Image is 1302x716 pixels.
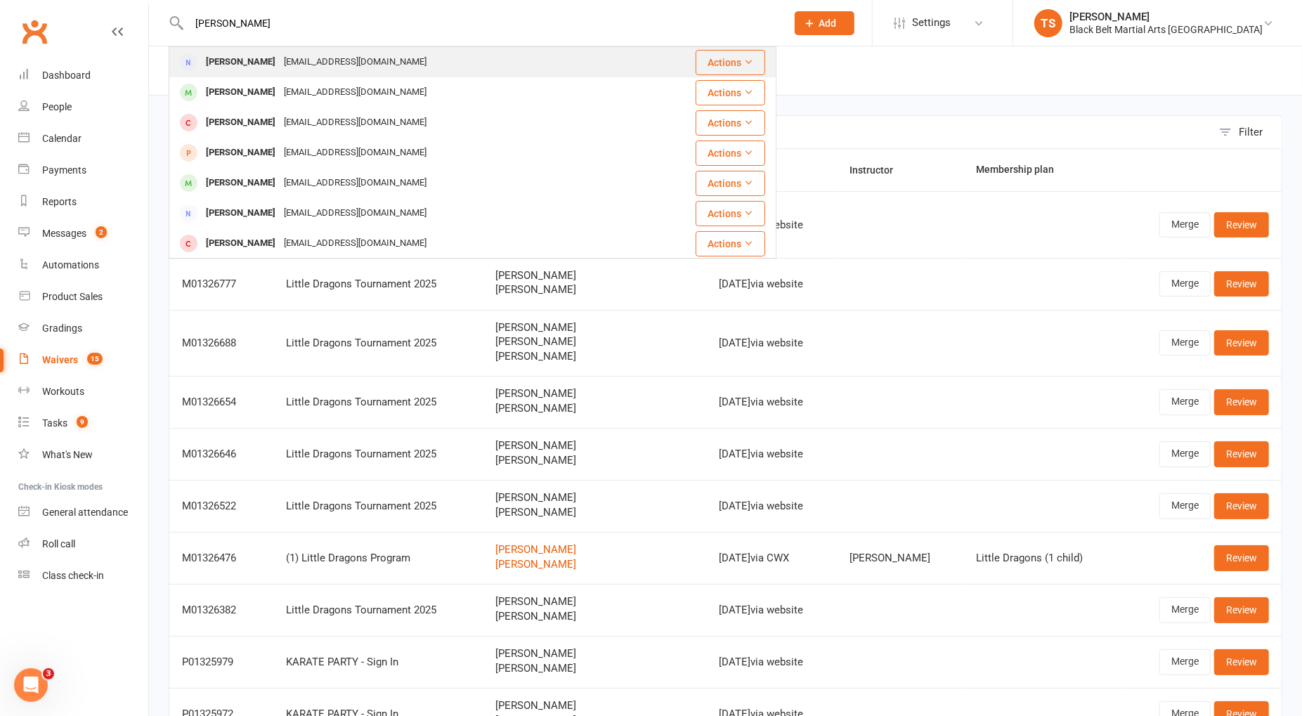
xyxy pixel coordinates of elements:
a: Payments [18,155,148,186]
a: Review [1214,649,1269,675]
a: Review [1214,389,1269,415]
div: Calendar [42,133,82,144]
a: Merge [1159,212,1211,237]
span: Settings [912,7,951,39]
div: Little Dragons Tournament 2025 [286,500,470,512]
div: Little Dragons Tournament 2025 [286,448,470,460]
span: [PERSON_NAME] [495,596,694,608]
div: Little Dragons Tournament 2025 [286,396,470,408]
span: [PERSON_NAME] [495,455,694,467]
div: M01326688 [182,337,261,349]
a: Gradings [18,313,148,344]
span: [PERSON_NAME] [495,336,694,348]
a: Review [1214,330,1269,356]
div: TS [1034,9,1062,37]
div: [DATE] via website [719,448,824,460]
div: [EMAIL_ADDRESS][DOMAIN_NAME] [280,173,431,193]
div: General attendance [42,507,128,518]
div: Little Dragons (1 child) [976,552,1108,564]
a: What's New [18,439,148,471]
div: Dashboard [42,70,91,81]
div: M01326654 [182,396,261,408]
div: People [42,101,72,112]
div: [EMAIL_ADDRESS][DOMAIN_NAME] [280,82,431,103]
span: [PERSON_NAME] [495,270,694,282]
a: Review [1214,441,1269,467]
span: [PERSON_NAME] [495,648,694,660]
span: [PERSON_NAME] [495,492,694,504]
span: [PERSON_NAME] [495,700,694,712]
a: Reports [18,186,148,218]
a: Waivers 15 [18,344,148,376]
a: Merge [1159,271,1211,297]
div: P01325979 [182,656,261,668]
button: Actions [696,80,765,105]
div: Reports [42,196,77,207]
div: [DATE] via website [719,604,824,616]
div: Messages [42,228,86,239]
a: Tasks 9 [18,408,148,439]
span: [PERSON_NAME] [495,284,694,296]
div: [DATE] via website [719,656,824,668]
div: Black Belt Martial Arts [GEOGRAPHIC_DATA] [1069,23,1263,36]
iframe: Intercom live chat [14,668,48,702]
button: Actions [696,231,765,256]
a: Review [1214,271,1269,297]
a: Merge [1159,493,1211,519]
span: [PERSON_NAME] [495,388,694,400]
a: General attendance kiosk mode [18,497,148,528]
button: Actions [696,50,765,75]
a: Merge [1159,649,1211,675]
div: What's New [42,449,93,460]
a: Review [1214,212,1269,237]
a: [PERSON_NAME] [495,559,694,571]
a: Merge [1159,441,1211,467]
div: Little Dragons Tournament 2025 [286,278,470,290]
div: KARATE PARTY - Sign In [286,656,470,668]
span: 3 [43,668,54,679]
span: Instructor [849,164,909,176]
div: Filter [1239,124,1263,141]
span: [PERSON_NAME] [495,440,694,452]
a: Workouts [18,376,148,408]
button: Add [795,11,854,35]
div: Workouts [42,386,84,397]
div: [EMAIL_ADDRESS][DOMAIN_NAME] [280,112,431,133]
div: Automations [42,259,99,271]
div: M01326476 [182,552,261,564]
a: Merge [1159,330,1211,356]
span: 9 [77,416,88,428]
a: Review [1214,545,1269,571]
div: [PERSON_NAME] [202,82,280,103]
th: Membership plan [963,149,1121,191]
div: [DATE] via website [719,396,824,408]
div: [EMAIL_ADDRESS][DOMAIN_NAME] [280,203,431,223]
div: M01326382 [182,604,261,616]
div: Little Dragons Tournament 2025 [286,604,470,616]
div: [PERSON_NAME] [202,52,280,72]
div: [PERSON_NAME] [202,233,280,254]
a: People [18,91,148,123]
a: [PERSON_NAME] [495,544,694,556]
a: Merge [1159,389,1211,415]
span: 2 [96,226,107,238]
div: [PERSON_NAME] [849,552,951,564]
div: [DATE] via website [719,278,824,290]
button: Actions [696,141,765,166]
a: Messages 2 [18,218,148,249]
div: (1) Little Dragons Program [286,552,470,564]
div: [EMAIL_ADDRESS][DOMAIN_NAME] [280,143,431,163]
a: Clubworx [17,14,52,49]
div: [DATE] via website [719,500,824,512]
div: [PERSON_NAME] [202,143,280,163]
a: Roll call [18,528,148,560]
button: Actions [696,201,765,226]
button: Instructor [849,162,909,178]
span: [PERSON_NAME] [495,611,694,623]
a: Calendar [18,123,148,155]
button: Actions [696,171,765,196]
span: Add [819,18,837,29]
input: Search... [185,13,776,33]
a: Merge [1159,597,1211,623]
div: [EMAIL_ADDRESS][DOMAIN_NAME] [280,52,431,72]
